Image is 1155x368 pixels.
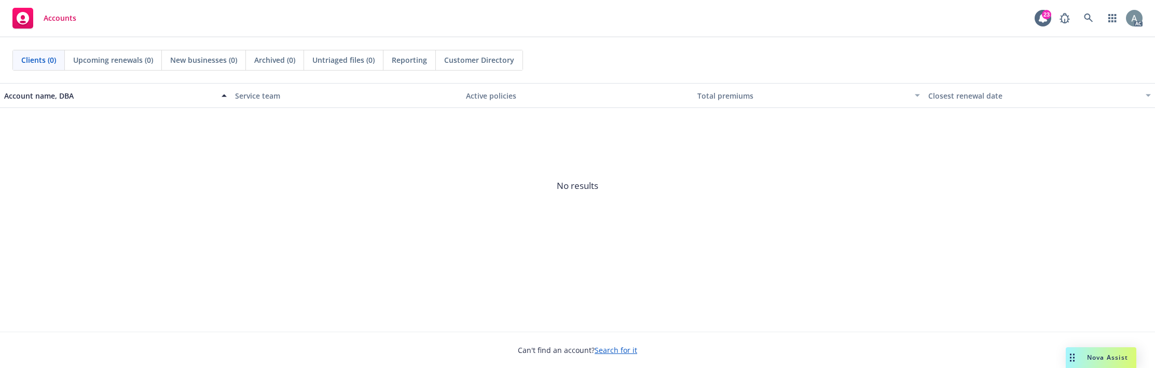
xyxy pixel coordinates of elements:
div: Account name, DBA [4,90,215,101]
a: Switch app [1102,8,1123,29]
div: Drag to move [1066,347,1079,368]
a: Accounts [8,4,80,33]
span: Untriaged files (0) [312,54,375,65]
button: Total premiums [693,83,924,108]
button: Active policies [462,83,693,108]
button: Closest renewal date [924,83,1155,108]
img: photo [1126,10,1143,26]
span: Can't find an account? [518,345,637,356]
span: New businesses (0) [170,54,237,65]
a: Report a Bug [1054,8,1075,29]
span: Upcoming renewals (0) [73,54,153,65]
div: Active policies [466,90,689,101]
div: Total premiums [697,90,909,101]
span: Customer Directory [444,54,514,65]
a: Search for it [595,345,637,355]
div: 23 [1042,10,1051,19]
span: Nova Assist [1087,353,1128,362]
div: Service team [235,90,458,101]
div: Closest renewal date [928,90,1139,101]
span: Clients (0) [21,54,56,65]
span: Reporting [392,54,427,65]
span: Archived (0) [254,54,295,65]
button: Nova Assist [1066,347,1136,368]
button: Service team [231,83,462,108]
a: Search [1078,8,1099,29]
span: Accounts [44,14,76,22]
